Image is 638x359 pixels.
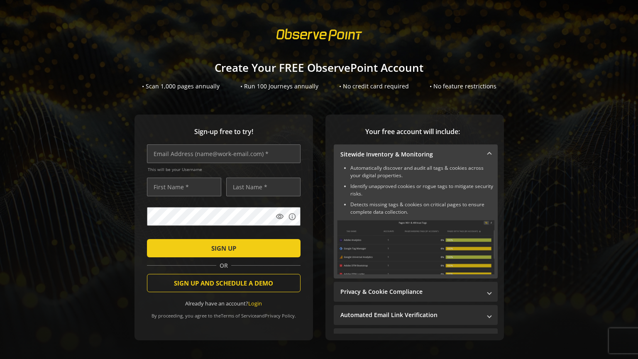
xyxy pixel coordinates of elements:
[147,307,301,319] div: By proceeding, you agree to the and .
[334,144,498,164] mat-expansion-panel-header: Sitewide Inventory & Monitoring
[340,150,481,159] mat-panel-title: Sitewide Inventory & Monitoring
[334,282,498,302] mat-expansion-panel-header: Privacy & Cookie Compliance
[334,328,498,348] mat-expansion-panel-header: Performance Monitoring with Web Vitals
[276,212,284,221] mat-icon: visibility
[334,127,491,137] span: Your free account will include:
[147,144,301,163] input: Email Address (name@work-email.com) *
[142,82,220,90] div: • Scan 1,000 pages annually
[147,274,301,292] button: SIGN UP AND SCHEDULE A DEMO
[240,82,318,90] div: • Run 100 Journeys annually
[248,300,262,307] a: Login
[211,241,236,256] span: SIGN UP
[147,239,301,257] button: SIGN UP
[350,183,494,198] li: Identify unapproved cookies or rogue tags to mitigate security risks.
[147,127,301,137] span: Sign-up free to try!
[226,178,301,196] input: Last Name *
[147,300,301,308] div: Already have an account?
[337,220,494,274] img: Sitewide Inventory & Monitoring
[350,201,494,216] li: Detects missing tags & cookies on critical pages to ensure complete data collection.
[350,164,494,179] li: Automatically discover and audit all tags & cookies across your digital properties.
[430,82,496,90] div: • No feature restrictions
[174,276,273,291] span: SIGN UP AND SCHEDULE A DEMO
[288,212,296,221] mat-icon: info
[147,178,221,196] input: First Name *
[340,288,481,296] mat-panel-title: Privacy & Cookie Compliance
[148,166,301,172] span: This will be your Username
[216,261,231,270] span: OR
[265,313,295,319] a: Privacy Policy
[221,313,257,319] a: Terms of Service
[334,164,498,278] div: Sitewide Inventory & Monitoring
[339,82,409,90] div: • No credit card required
[334,305,498,325] mat-expansion-panel-header: Automated Email Link Verification
[340,311,481,319] mat-panel-title: Automated Email Link Verification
